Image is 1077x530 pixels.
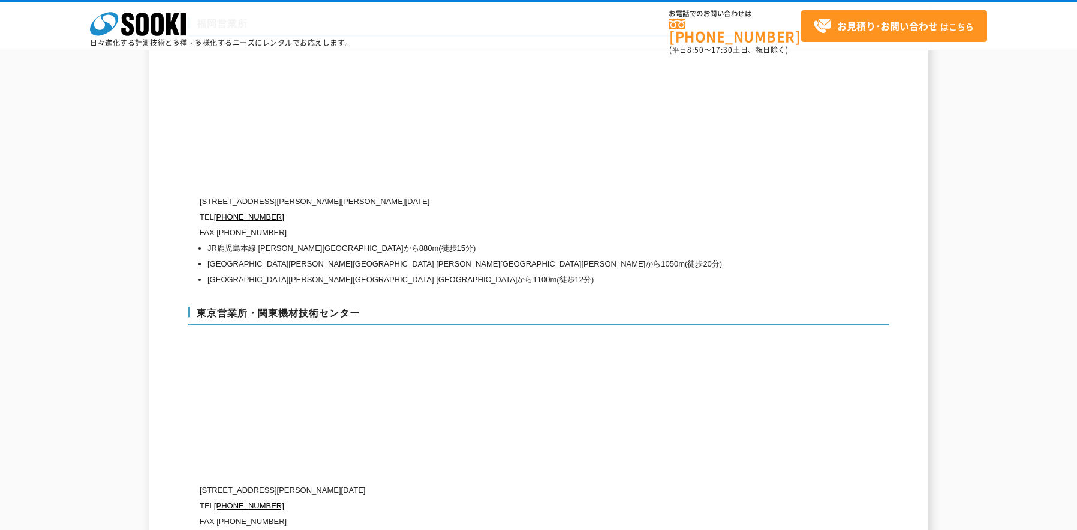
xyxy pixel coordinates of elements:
[214,501,284,510] a: [PHONE_NUMBER]
[837,19,938,33] strong: お見積り･お問い合わせ
[90,39,353,46] p: 日々進化する計測技術と多種・多様化するニーズにレンタルでお応えします。
[801,10,987,42] a: お見積り･お問い合わせはこちら
[669,44,788,55] span: (平日 ～ 土日、祝日除く)
[200,194,775,209] p: [STREET_ADDRESS][PERSON_NAME][PERSON_NAME][DATE]
[214,212,284,221] a: [PHONE_NUMBER]
[200,483,775,498] p: [STREET_ADDRESS][PERSON_NAME][DATE]
[207,272,775,288] li: [GEOGRAPHIC_DATA][PERSON_NAME][GEOGRAPHIC_DATA] [GEOGRAPHIC_DATA]から1100m(徒歩12分)
[813,17,974,35] span: はこちら
[200,498,775,514] p: TEL
[207,256,775,272] li: [GEOGRAPHIC_DATA][PERSON_NAME][GEOGRAPHIC_DATA] [PERSON_NAME][GEOGRAPHIC_DATA][PERSON_NAME]から1050...
[687,44,704,55] span: 8:50
[669,10,801,17] span: お電話でのお問い合わせは
[711,44,733,55] span: 17:30
[200,209,775,225] p: TEL
[200,225,775,241] p: FAX [PHONE_NUMBER]
[188,307,889,326] h3: 東京営業所・関東機材技術センター
[669,19,801,43] a: [PHONE_NUMBER]
[200,514,775,529] p: FAX [PHONE_NUMBER]
[207,241,775,256] li: JR鹿児島本線 [PERSON_NAME][GEOGRAPHIC_DATA]から880m(徒歩15分)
